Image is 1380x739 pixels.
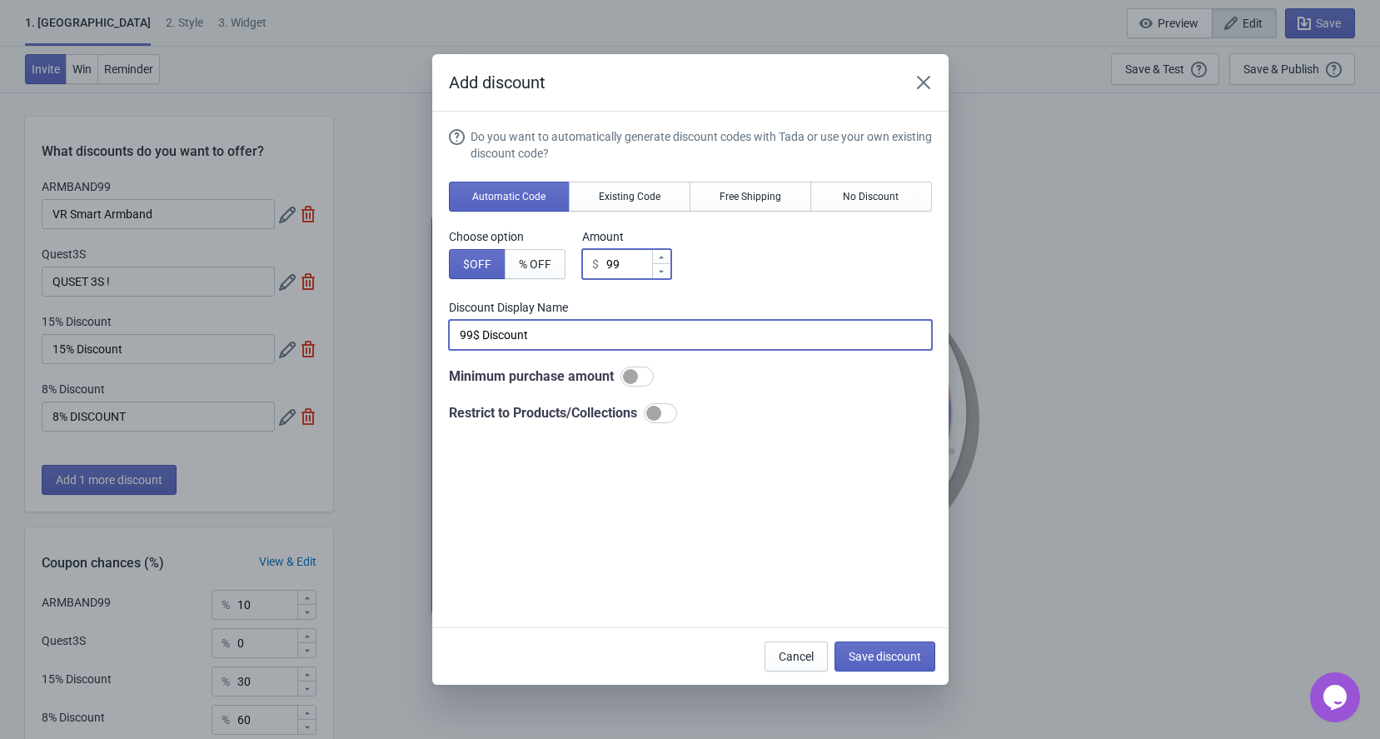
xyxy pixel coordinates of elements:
span: % OFF [519,257,551,271]
div: Restrict to Products/Collections [449,403,932,423]
span: No Discount [843,190,899,203]
label: Choose option [449,228,565,245]
button: Free Shipping [690,182,811,212]
iframe: chat widget [1310,672,1363,722]
button: Save discount [834,642,935,672]
button: Existing Code [569,182,690,212]
button: $OFF [449,249,506,279]
label: Amount [582,228,671,245]
button: Close [909,67,939,97]
div: Do you want to automatically generate discount codes with Tada or use your own existing discount ... [471,128,932,162]
div: Minimum purchase amount [449,367,932,387]
button: % OFF [505,249,565,279]
span: Existing Code [599,190,660,203]
button: No Discount [810,182,932,212]
span: Cancel [779,650,814,663]
label: Discount Display Name [449,299,932,316]
span: Save discount [849,650,921,663]
span: Automatic Code [472,190,546,203]
span: Free Shipping [720,190,781,203]
button: Automatic Code [449,182,570,212]
div: $ [592,254,599,274]
h2: Add discount [449,71,892,94]
span: $ OFF [463,257,491,271]
button: Cancel [765,642,828,672]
